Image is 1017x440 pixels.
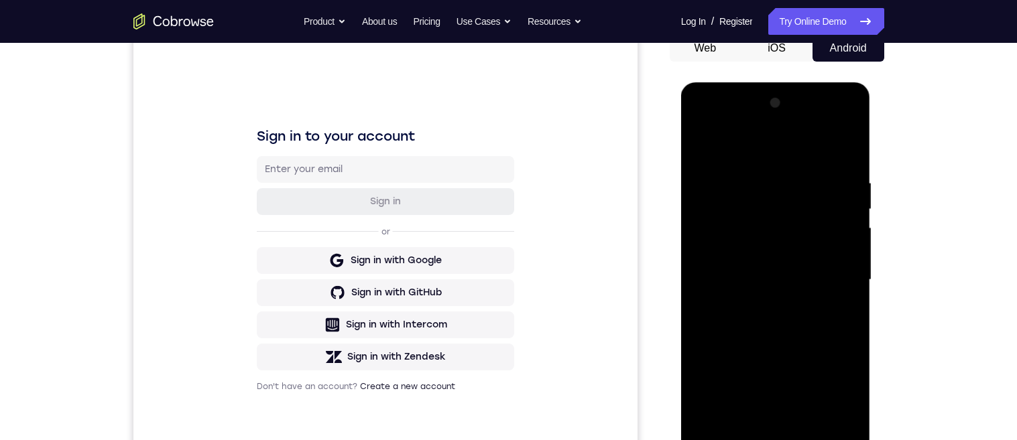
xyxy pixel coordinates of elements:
a: Try Online Demo [768,8,884,35]
button: Product [304,8,346,35]
span: / [711,13,714,29]
button: Web [670,35,741,62]
p: or [245,192,259,202]
button: Android [813,35,884,62]
button: iOS [741,35,813,62]
button: Sign in with Intercom [123,277,381,303]
div: Sign in with GitHub [218,251,308,265]
a: About us [362,8,397,35]
button: Sign in with Google [123,212,381,239]
a: Pricing [413,8,440,35]
button: Use Cases [457,8,512,35]
div: Sign in with Google [217,219,308,232]
button: Resources [528,8,582,35]
a: Register [719,8,752,35]
div: Sign in with Zendesk [214,315,312,329]
a: Go to the home page [133,13,214,29]
div: Sign in with Intercom [213,283,314,297]
a: Log In [681,8,706,35]
p: Don't have an account? [123,346,381,357]
button: Sign in with GitHub [123,244,381,271]
a: Create a new account [227,347,322,356]
button: Sign in with Zendesk [123,309,381,336]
